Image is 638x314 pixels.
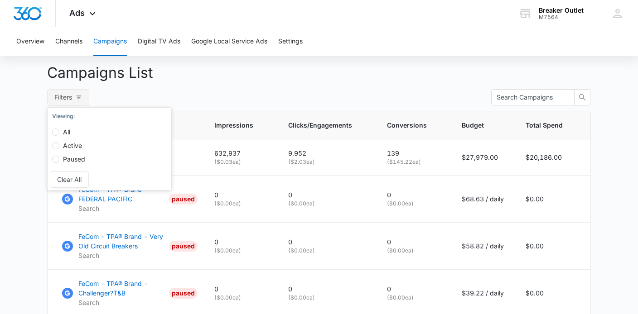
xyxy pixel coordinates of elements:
[47,62,591,84] p: Campaigns List
[288,294,365,302] p: ( $0.00 ea)
[214,237,266,247] p: 0
[214,200,266,208] p: ( $0.00 ea)
[59,155,89,163] span: Paused
[539,14,584,20] div: account id
[214,120,253,130] span: Impressions
[515,223,590,270] td: $0.00
[288,148,365,158] p: 9,952
[169,194,198,205] div: PAUSED
[526,120,563,130] span: Total Spend
[169,288,198,299] div: PAUSED
[78,232,165,251] p: FeCom - TPA® Brand - Very Old Circuit Breakers
[62,185,193,213] a: Google AdsFeCom - TPA® Brand - FEDERAL PACIFICSearchPAUSED
[214,247,266,255] p: ( $0.00 ea)
[387,294,440,302] p: ( $0.00 ea)
[138,27,180,56] button: Digital TV Ads
[78,204,165,213] p: Search
[387,247,440,255] p: ( $0.00 ea)
[288,247,365,255] p: ( $0.00 ea)
[515,176,590,223] td: $0.00
[93,27,127,56] button: Campaigns
[59,128,74,136] span: All
[59,142,86,149] span: Active
[387,158,440,166] p: ( $145.22 ea)
[78,279,165,298] p: FeCom - TPA® Brand - Challenger?T&B
[169,241,198,252] div: PAUSED
[78,251,165,260] p: Search
[288,120,352,130] span: Clicks/Engagements
[387,237,440,247] p: 0
[54,92,72,102] span: Filters
[288,158,365,166] p: ( $2.03 ea)
[288,284,365,294] p: 0
[16,27,44,56] button: Overview
[214,284,266,294] p: 0
[288,200,365,208] p: ( $0.00 ea)
[47,89,89,105] button: Filters
[462,241,504,251] p: $58.82 / daily
[214,148,266,158] p: 632,937
[387,200,440,208] p: ( $0.00 ea)
[462,120,491,130] span: Budget
[62,241,73,252] img: Google Ads
[191,27,267,56] button: Google Local Service Ads
[288,190,365,200] p: 0
[214,294,266,302] p: ( $0.00 ea)
[62,194,73,205] img: Google Ads
[50,171,89,188] button: Clear All
[387,120,427,130] span: Conversions
[62,288,73,299] img: Google Ads
[462,288,504,298] p: $39.22 / daily
[387,148,440,158] p: 139
[214,190,266,200] p: 0
[69,8,85,18] span: Ads
[539,7,584,14] div: account name
[57,175,82,185] span: Clear All
[387,190,440,200] p: 0
[575,94,590,101] span: search
[52,112,167,121] div: Viewing :
[462,152,504,162] p: $27,979.00
[387,284,440,294] p: 0
[288,237,365,247] p: 0
[214,158,266,166] p: ( $0.03 ea)
[574,89,590,105] button: search
[55,27,82,56] button: Channels
[497,92,562,102] input: Search Campaigns
[278,27,303,56] button: Settings
[462,194,504,204] p: $68.63 / daily
[515,139,590,176] td: $20,186.00
[62,279,193,307] a: Google AdsFeCom - TPA® Brand - Challenger?T&BSearchPAUSED
[78,185,165,204] p: FeCom - TPA® Brand - FEDERAL PACIFIC
[62,232,193,260] a: Google AdsFeCom - TPA® Brand - Very Old Circuit BreakersSearchPAUSED
[78,298,165,307] p: Search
